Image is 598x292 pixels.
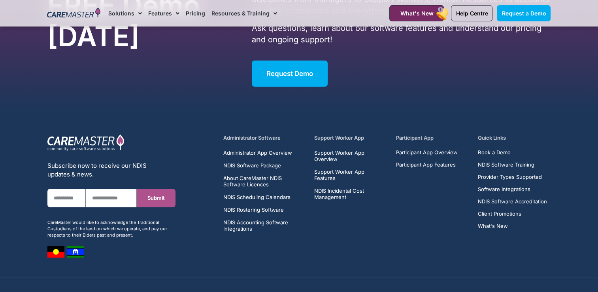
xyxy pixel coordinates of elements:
[47,134,125,152] img: CareMaster Logo Part
[502,10,546,17] span: Request a Demo
[223,134,305,142] h5: Administrator Software
[47,8,100,19] img: CareMaster Logo
[389,5,444,21] a: What's New
[223,207,305,213] a: NDIS Rostering Software
[478,211,521,217] span: Client Promotions
[400,10,433,17] span: What's New
[223,150,305,156] a: Administrator App Overview
[396,162,456,168] span: Participant App Features
[137,189,175,207] button: Submit
[314,188,387,200] a: NDIS Incidental Cost Management
[314,150,387,162] a: Support Worker App Overview
[396,134,469,142] h5: Participant App
[314,169,387,181] a: Support Worker App Features
[478,134,551,142] h5: Quick Links
[478,174,542,180] span: Provider Types Supported
[314,134,387,142] h5: Support Worker App
[147,195,165,201] span: Submit
[47,161,175,179] div: Subscribe now to receive our NDIS updates & news.
[478,211,547,217] a: Client Promotions
[47,246,64,258] img: image 7
[47,219,175,238] div: CareMaster would like to acknowledge the Traditional Custodians of the land on which we operate, ...
[478,186,530,192] span: Software Integrations
[478,199,547,205] a: NDIS Software Accreditation
[252,61,328,87] a: Request Demo
[478,223,547,229] a: What's New
[396,150,458,155] a: Participant App Overview
[497,5,551,21] a: Request a Demo
[478,186,547,192] a: Software Integrations
[223,219,305,232] a: NDIS Accounting Software Integrations
[478,174,547,180] a: Provider Types Supported
[396,162,458,168] a: Participant App Features
[456,10,488,17] span: Help Centre
[478,162,547,168] a: NDIS Software Training
[252,23,551,46] p: Ask questions, learn about our software features and understand our pricing and ongoing support!
[223,194,291,200] span: NDIS Scheduling Calendars
[478,150,511,155] span: Book a Demo
[266,70,313,78] span: Request Demo
[223,207,284,213] span: NDIS Rostering Software
[478,223,508,229] span: What's New
[223,162,305,169] a: NDIS Software Package
[478,150,547,155] a: Book a Demo
[67,246,84,258] img: image 8
[451,5,492,21] a: Help Centre
[223,150,292,156] span: Administrator App Overview
[223,175,305,188] a: About CareMaster NDIS Software Licences
[223,194,305,200] a: NDIS Scheduling Calendars
[478,162,534,168] span: NDIS Software Training
[223,162,281,169] span: NDIS Software Package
